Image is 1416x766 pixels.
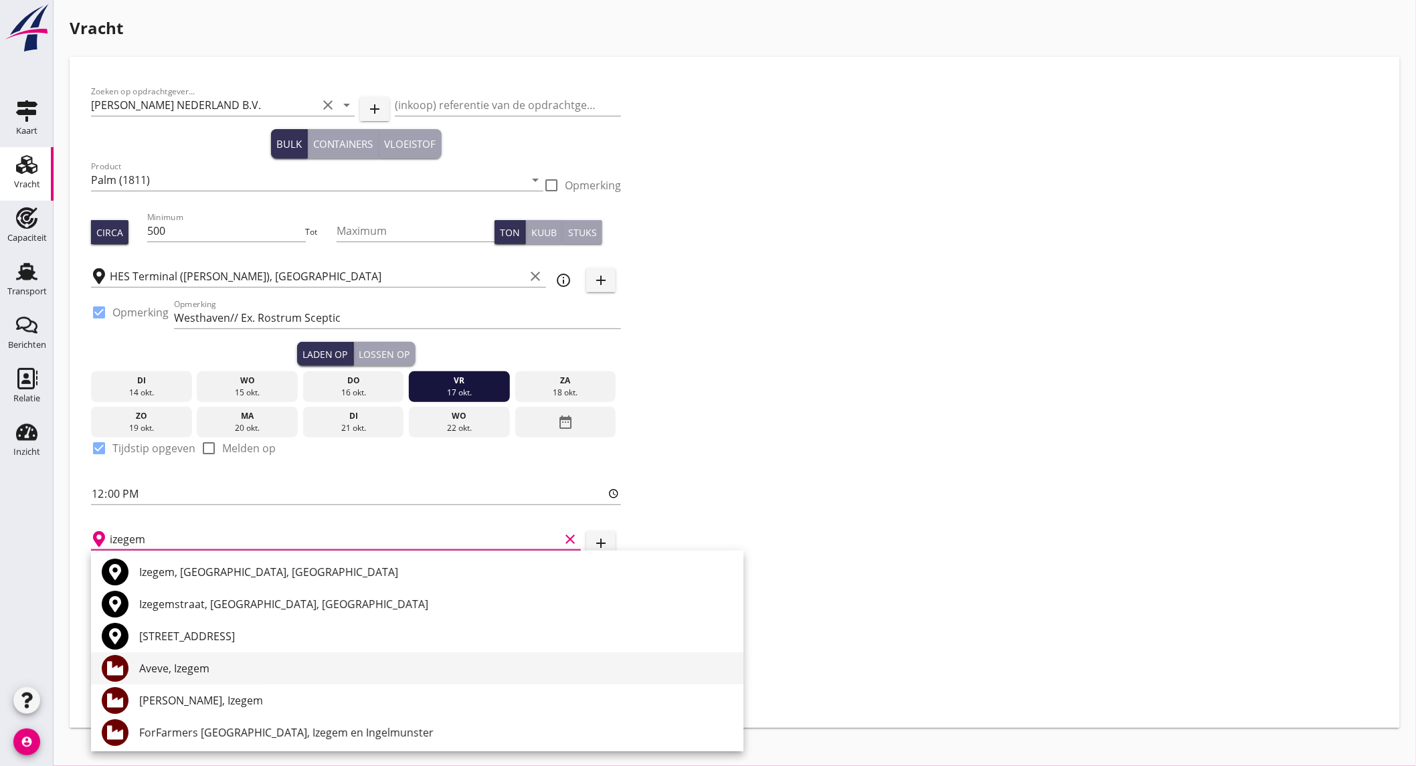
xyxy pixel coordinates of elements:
button: Bulk [271,129,308,159]
div: 14 okt. [94,387,189,399]
div: di [306,410,401,422]
div: Stuks [568,225,597,240]
div: Kuub [531,225,557,240]
div: wo [412,410,507,422]
div: Transport [7,287,47,296]
h1: Vracht [70,16,1400,40]
div: [PERSON_NAME], Izegem [139,692,733,708]
div: 18 okt. [519,387,613,399]
div: Laden op [302,347,348,361]
div: [STREET_ADDRESS] [139,628,733,644]
div: Capaciteit [7,233,47,242]
input: Opmerking [174,307,621,328]
div: Izegemstraat, [GEOGRAPHIC_DATA], [GEOGRAPHIC_DATA] [139,596,733,612]
div: Circa [96,225,123,240]
i: add [593,272,609,288]
div: 15 okt. [200,387,294,399]
label: Tijdstip opgeven [112,442,195,455]
label: Melden op [222,442,276,455]
input: (inkoop) referentie van de opdrachtgever [395,94,621,116]
i: info_outline [555,272,571,288]
div: za [519,375,613,387]
input: Losplaats [110,529,559,550]
div: Inzicht [13,448,40,456]
i: add [593,535,609,551]
i: arrow_drop_down [527,172,543,188]
img: logo-small.a267ee39.svg [3,3,51,53]
div: Aveve, Izegem [139,660,733,676]
div: 17 okt. [412,387,507,399]
div: Izegem, [GEOGRAPHIC_DATA], [GEOGRAPHIC_DATA] [139,564,733,580]
i: date_range [557,410,573,434]
input: Zoeken op opdrachtgever... [91,94,317,116]
button: Laden op [297,342,354,366]
div: ma [200,410,294,422]
label: Opmerking [112,306,169,319]
div: Vracht [14,180,40,189]
div: zo [94,410,189,422]
div: 19 okt. [94,422,189,434]
div: Berichten [8,341,46,349]
input: Maximum [337,220,495,242]
button: Stuks [563,220,602,244]
i: arrow_drop_down [339,97,355,113]
div: Containers [313,136,373,152]
div: 16 okt. [306,387,401,399]
div: di [94,375,189,387]
button: Vloeistof [379,129,442,159]
button: Lossen op [354,342,416,366]
i: clear [527,268,543,284]
button: Containers [308,129,379,159]
div: do [306,375,401,387]
input: Product [91,169,525,191]
div: Relatie [13,394,40,403]
div: Ton [500,225,520,240]
div: Tot [306,226,337,238]
i: clear [320,97,336,113]
input: Laadplaats [110,266,525,287]
div: 21 okt. [306,422,401,434]
i: add [367,101,383,117]
input: Minimum [147,220,305,242]
div: 22 okt. [412,422,507,434]
button: Kuub [526,220,563,244]
label: Opmerking [565,179,621,192]
div: Lossen op [359,347,410,361]
div: vr [412,375,507,387]
div: Bulk [276,136,302,152]
i: account_circle [13,729,40,755]
div: wo [200,375,294,387]
div: 20 okt. [200,422,294,434]
div: Kaart [16,126,37,135]
button: Circa [91,220,128,244]
i: clear [562,531,578,547]
button: Ton [495,220,526,244]
div: ForFarmers [GEOGRAPHIC_DATA], Izegem en Ingelmunster [139,725,733,741]
div: Vloeistof [385,136,436,152]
